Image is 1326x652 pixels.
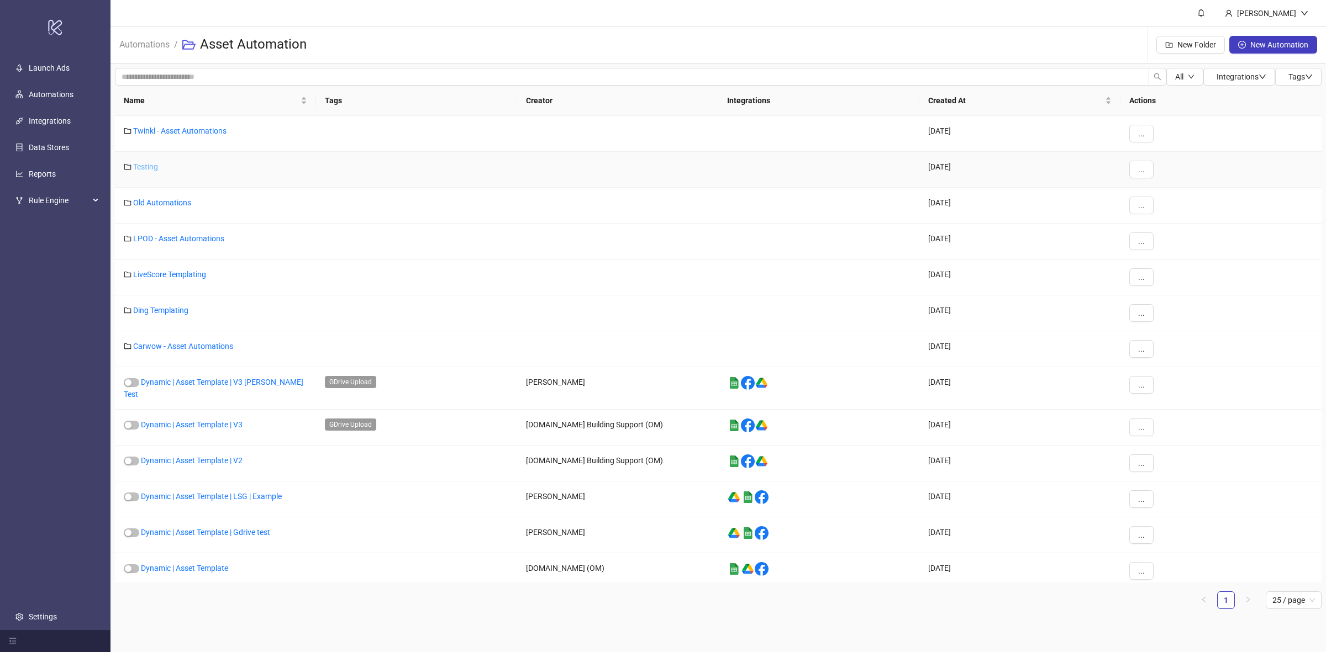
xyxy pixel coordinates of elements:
[141,492,282,501] a: Dynamic | Asset Template | LSG | Example
[919,410,1120,446] div: [DATE]
[182,38,196,51] span: folder-open
[1197,9,1205,17] span: bell
[133,198,191,207] a: Old Automations
[1250,40,1308,49] span: New Automation
[1120,86,1322,116] th: Actions
[919,86,1120,116] th: Created At
[919,116,1120,152] div: [DATE]
[1233,7,1301,19] div: [PERSON_NAME]
[517,553,718,589] div: [DOMAIN_NAME] (OM)
[124,342,131,350] span: folder
[1138,531,1145,539] span: ...
[1129,526,1154,544] button: ...
[29,63,70,72] a: Launch Ads
[1177,40,1216,49] span: New Folder
[29,143,69,152] a: Data Stores
[718,86,919,116] th: Integrations
[1129,490,1154,508] button: ...
[1138,309,1145,317] span: ...
[133,126,227,135] a: Twinkl - Asset Automations
[124,163,131,171] span: folder
[1195,591,1213,609] button: left
[1156,36,1225,54] button: New Folder
[174,27,178,62] li: /
[1129,562,1154,580] button: ...
[124,127,131,135] span: folder
[919,553,1120,589] div: [DATE]
[919,481,1120,517] div: [DATE]
[133,162,158,171] a: Testing
[1217,72,1266,81] span: Integrations
[919,224,1120,259] div: [DATE]
[1138,495,1145,503] span: ...
[517,367,718,410] div: [PERSON_NAME]
[517,481,718,517] div: [PERSON_NAME]
[1238,41,1246,49] span: plus-circle
[919,259,1120,295] div: [DATE]
[133,306,188,315] a: Ding Templating
[141,528,270,537] a: Dynamic | Asset Template | Gdrive test
[517,86,718,116] th: Creator
[141,420,243,429] a: Dynamic | Asset Template | V3
[1175,72,1183,81] span: All
[1129,197,1154,214] button: ...
[15,197,23,204] span: fork
[1138,273,1145,282] span: ...
[517,517,718,553] div: [PERSON_NAME]
[29,189,90,211] span: Rule Engine
[124,378,303,399] a: Dynamic | Asset Template | V3 [PERSON_NAME] Test
[1138,165,1145,174] span: ...
[919,331,1120,367] div: [DATE]
[1195,591,1213,609] li: Previous Page
[919,295,1120,331] div: [DATE]
[517,410,718,446] div: [DOMAIN_NAME] Building Support (OM)
[928,94,1103,107] span: Created At
[1138,380,1145,389] span: ...
[1138,459,1145,468] span: ...
[1129,268,1154,286] button: ...
[1129,161,1154,178] button: ...
[1138,201,1145,210] span: ...
[1138,237,1145,246] span: ...
[1138,344,1145,353] span: ...
[124,235,131,242] span: folder
[29,169,56,178] a: Reports
[1129,454,1154,472] button: ...
[919,152,1120,188] div: [DATE]
[919,446,1120,481] div: [DATE]
[1203,68,1275,86] button: Integrationsdown
[316,86,517,116] th: Tags
[9,637,17,645] span: menu-fold
[124,306,131,314] span: folder
[1188,73,1195,80] span: down
[1272,592,1315,608] span: 25 / page
[919,367,1120,410] div: [DATE]
[919,517,1120,553] div: [DATE]
[115,86,316,116] th: Name
[1129,418,1154,436] button: ...
[1217,591,1235,609] li: 1
[325,418,376,431] span: GDrive Upload
[1225,9,1233,17] span: user
[1129,304,1154,322] button: ...
[517,446,718,481] div: [DOMAIN_NAME] Building Support (OM)
[1229,36,1317,54] button: New Automation
[124,94,298,107] span: Name
[919,188,1120,224] div: [DATE]
[1301,9,1308,17] span: down
[124,199,131,206] span: folder
[1288,72,1313,81] span: Tags
[1305,73,1313,81] span: down
[1218,592,1234,608] a: 1
[133,234,224,243] a: LPOD - Asset Automations
[117,38,172,50] a: Automations
[1239,591,1257,609] li: Next Page
[141,456,243,465] a: Dynamic | Asset Template | V2
[124,271,131,278] span: folder
[1138,566,1145,575] span: ...
[133,270,206,279] a: LiveScore Templating
[1129,340,1154,358] button: ...
[200,36,307,54] h3: Asset Automation
[1245,596,1251,603] span: right
[1165,41,1173,49] span: folder-add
